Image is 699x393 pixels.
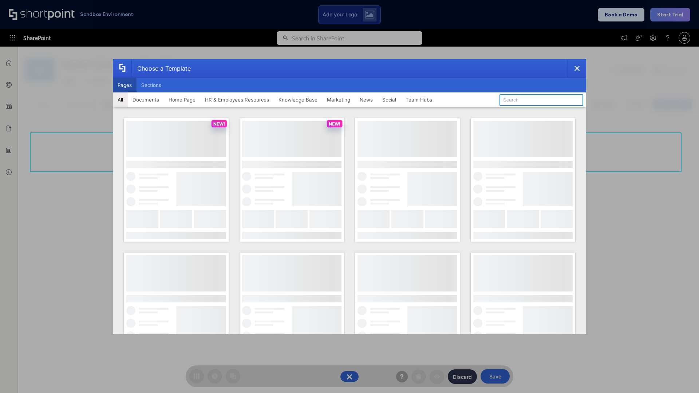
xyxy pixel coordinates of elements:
button: Home Page [164,92,200,107]
iframe: Chat Widget [663,358,699,393]
button: All [113,92,128,107]
div: Choose a Template [131,59,191,78]
button: Social [378,92,401,107]
button: Knowledge Base [274,92,322,107]
button: Documents [128,92,164,107]
button: HR & Employees Resources [200,92,274,107]
button: Team Hubs [401,92,437,107]
input: Search [499,94,583,106]
button: Pages [113,78,137,92]
button: Marketing [322,92,355,107]
p: NEW! [329,121,340,127]
p: NEW! [213,121,225,127]
div: template selector [113,59,586,334]
button: News [355,92,378,107]
button: Sections [137,78,166,92]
